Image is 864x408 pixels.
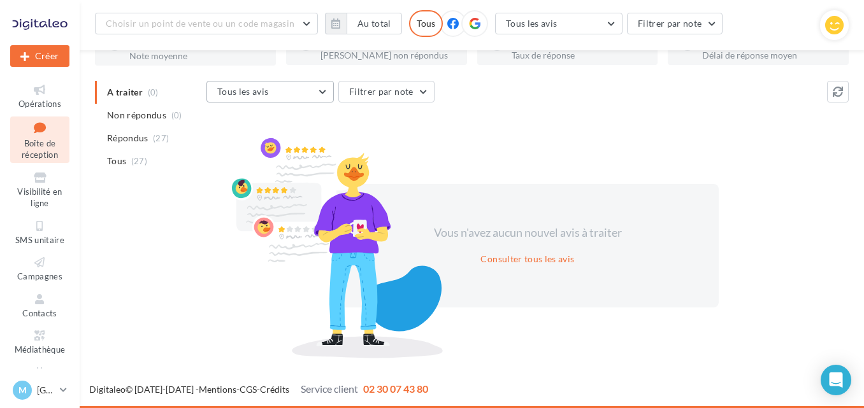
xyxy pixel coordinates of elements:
[129,52,266,60] div: Note moyenne
[131,156,147,166] span: (27)
[260,384,289,395] a: Crédits
[199,384,236,395] a: Mentions
[347,13,402,34] button: Au total
[702,51,839,60] div: Délai de réponse moyen
[89,384,428,395] span: © [DATE]-[DATE] - - -
[10,216,69,248] a: SMS unitaire
[15,235,64,245] span: SMS unitaire
[10,290,69,321] a: Contacts
[107,155,126,167] span: Tous
[338,81,435,102] button: Filtrer par note
[18,384,27,397] span: M
[10,116,69,163] a: Boîte de réception
[206,81,334,102] button: Tous les avis
[325,13,402,34] button: Au total
[10,326,69,357] a: Médiathèque
[171,110,182,120] span: (0)
[10,45,69,67] div: Nouvelle campagne
[37,384,55,397] p: [GEOGRAPHIC_DATA]
[10,253,69,284] a: Campagnes
[627,13,723,34] button: Filtrer par note
[15,344,66,355] span: Médiathèque
[217,86,269,97] span: Tous les avis
[107,132,148,144] span: Répondus
[107,109,166,122] span: Non répondus
[17,186,62,209] span: Visibilité en ligne
[153,133,169,143] span: (27)
[10,168,69,211] a: Visibilité en ligne
[10,80,69,111] a: Opérations
[418,225,637,241] div: Vous n'avez aucun nouvel avis à traiter
[240,384,257,395] a: CGS
[22,138,58,160] span: Boîte de réception
[821,365,851,395] div: Open Intercom Messenger
[10,363,69,394] a: Calendrier
[106,18,294,29] span: Choisir un point de vente ou un code magasin
[10,45,69,67] button: Créer
[409,10,443,37] div: Tous
[363,383,428,395] span: 02 30 07 43 80
[89,384,126,395] a: Digitaleo
[495,13,623,34] button: Tous les avis
[301,383,358,395] span: Service client
[506,18,558,29] span: Tous les avis
[95,13,318,34] button: Choisir un point de vente ou un code magasin
[22,308,57,318] span: Contacts
[320,51,457,60] div: [PERSON_NAME] non répondus
[475,251,579,267] button: Consulter tous les avis
[18,99,61,109] span: Opérations
[17,271,62,281] span: Campagnes
[10,378,69,402] a: M [GEOGRAPHIC_DATA]
[512,51,648,60] div: Taux de réponse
